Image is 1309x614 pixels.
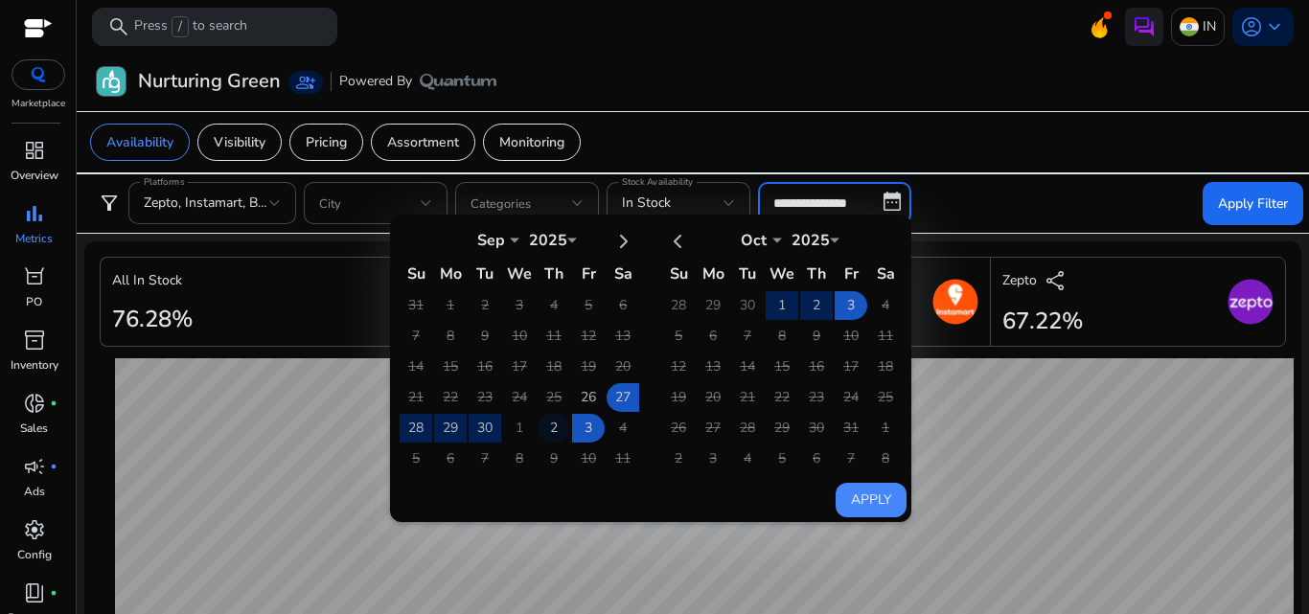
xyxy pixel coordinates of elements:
[97,67,126,96] img: Nurturing Green
[836,483,907,517] button: Apply
[138,70,281,93] h3: Nurturing Green
[1218,193,1288,214] span: Apply Filter
[1002,307,1083,335] h2: 67.22%
[134,16,247,37] p: Press to search
[17,546,52,563] p: Config
[214,132,265,152] p: Visibility
[50,589,57,597] span: fiber_manual_record
[1180,17,1199,36] img: in.svg
[782,230,839,251] div: 2025
[462,230,519,251] div: Sep
[1240,15,1263,38] span: account_circle
[724,230,782,251] div: Oct
[50,463,57,470] span: fiber_manual_record
[499,132,564,152] p: Monitoring
[1203,10,1216,43] p: IN
[622,193,671,212] span: In Stock
[288,71,323,94] a: group_add
[339,72,412,91] span: Powered By
[306,132,347,152] p: Pricing
[23,139,46,162] span: dashboard
[1045,269,1068,292] span: share
[20,420,48,437] p: Sales
[15,230,53,247] p: Metrics
[519,230,577,251] div: 2025
[144,175,184,189] mat-label: Platforms
[1002,270,1037,290] p: Zepto
[23,392,46,415] span: donut_small
[144,193,287,212] span: Zepto, Instamart, Blinkit
[622,175,693,189] mat-label: Stock Availability
[107,15,130,38] span: search
[1263,15,1286,38] span: keyboard_arrow_down
[23,265,46,288] span: orders
[11,97,65,111] p: Marketplace
[296,73,315,92] span: group_add
[23,581,46,604] span: book_4
[23,329,46,352] span: inventory_2
[1203,182,1303,225] button: Apply Filter
[50,399,57,407] span: fiber_manual_record
[11,356,58,374] p: Inventory
[24,483,45,500] p: Ads
[23,518,46,541] span: settings
[112,306,193,333] h2: 76.28%
[23,455,46,478] span: campaign
[387,132,459,152] p: Assortment
[21,67,56,82] img: QC-logo.svg
[26,293,42,310] p: PO
[106,132,173,152] p: Availability
[11,167,58,184] p: Overview
[98,192,121,215] span: filter_alt
[23,202,46,225] span: bar_chart
[172,16,189,37] span: /
[112,270,182,290] p: All In Stock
